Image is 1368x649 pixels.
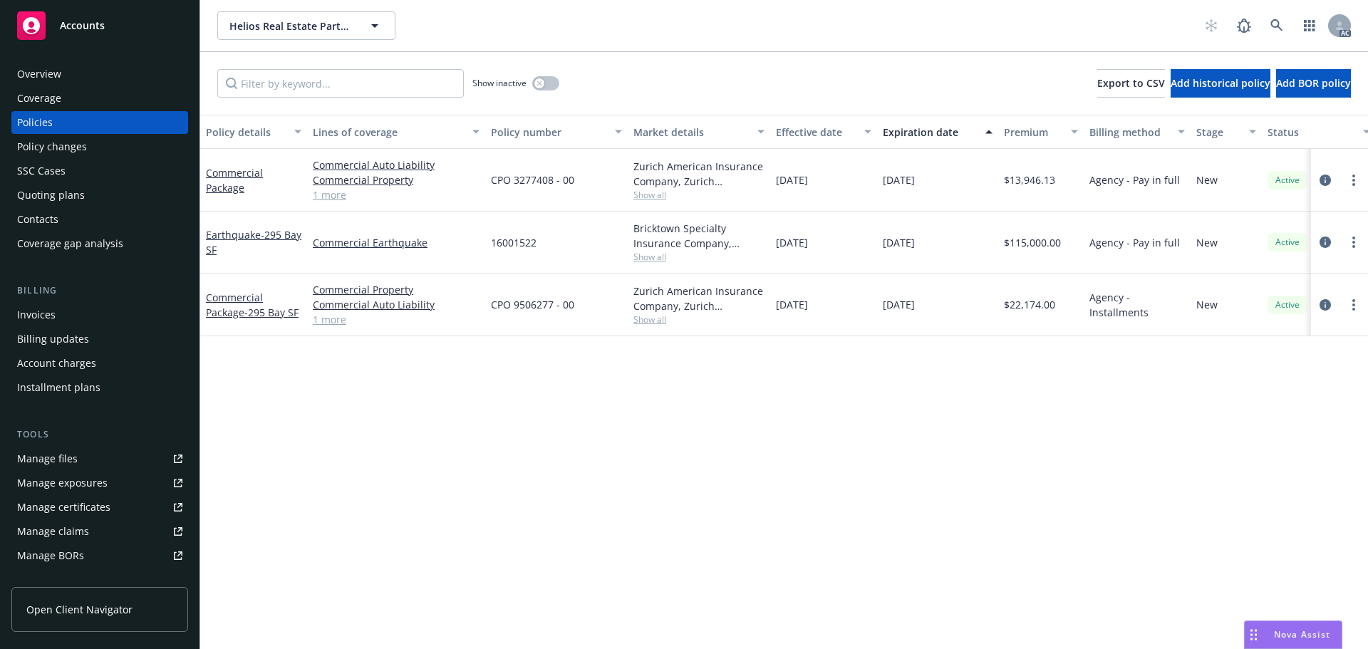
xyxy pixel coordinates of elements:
a: Summary of insurance [11,568,188,591]
a: Manage certificates [11,496,188,519]
div: Market details [633,125,749,140]
div: Coverage gap analysis [17,232,123,255]
div: Quoting plans [17,184,85,207]
span: Show all [633,313,765,326]
a: Commercial Package [206,291,299,319]
a: Manage claims [11,520,188,543]
a: Switch app [1295,11,1324,40]
div: Account charges [17,352,96,375]
span: Helios Real Estate Partners [229,19,353,33]
span: New [1196,235,1218,250]
span: CPO 3277408 - 00 [491,172,574,187]
div: Drag to move [1245,621,1263,648]
div: Invoices [17,303,56,326]
div: Manage certificates [17,496,110,519]
div: Manage BORs [17,544,84,567]
div: Billing method [1089,125,1169,140]
div: Installment plans [17,376,100,399]
button: Effective date [770,115,877,149]
div: Tools [11,427,188,442]
a: Overview [11,63,188,85]
button: Lines of coverage [307,115,485,149]
span: Agency - Pay in full [1089,235,1180,250]
div: Status [1268,125,1354,140]
span: New [1196,172,1218,187]
button: Add historical policy [1171,69,1270,98]
span: $115,000.00 [1004,235,1061,250]
a: Commercial Earthquake [313,235,480,250]
div: Policy changes [17,135,87,158]
a: Coverage gap analysis [11,232,188,255]
span: Agency - Installments [1089,290,1185,320]
div: Premium [1004,125,1062,140]
span: Open Client Navigator [26,602,133,617]
span: Accounts [60,20,105,31]
a: Contacts [11,208,188,231]
a: Commercial Auto Liability [313,297,480,312]
div: Zurich American Insurance Company, Zurich Insurance Group [633,284,765,313]
button: Billing method [1084,115,1191,149]
span: Active [1273,298,1302,311]
span: $13,946.13 [1004,172,1055,187]
div: Summary of insurance [17,568,125,591]
a: circleInformation [1317,234,1334,251]
div: Billing updates [17,328,89,351]
a: Earthquake [206,228,301,256]
span: New [1196,297,1218,312]
a: Quoting plans [11,184,188,207]
a: Accounts [11,6,188,46]
span: Show inactive [472,77,527,89]
div: Manage exposures [17,472,108,494]
span: [DATE] [776,235,808,250]
span: [DATE] [883,235,915,250]
a: Manage BORs [11,544,188,567]
span: CPO 9506277 - 00 [491,297,574,312]
a: circleInformation [1317,296,1334,313]
a: Commercial Package [206,166,263,194]
a: Invoices [11,303,188,326]
button: Policy details [200,115,307,149]
span: [DATE] [883,297,915,312]
a: more [1345,234,1362,251]
div: Manage files [17,447,78,470]
div: Stage [1196,125,1240,140]
button: Stage [1191,115,1262,149]
span: Export to CSV [1097,76,1165,90]
a: 1 more [313,312,480,327]
button: Premium [998,115,1084,149]
a: SSC Cases [11,160,188,182]
a: Coverage [11,87,188,110]
div: SSC Cases [17,160,66,182]
div: Effective date [776,125,856,140]
div: Overview [17,63,61,85]
span: - 295 Bay SF [244,306,299,319]
a: Account charges [11,352,188,375]
a: Commercial Auto Liability [313,157,480,172]
span: [DATE] [776,297,808,312]
a: Manage exposures [11,472,188,494]
span: [DATE] [776,172,808,187]
a: Search [1263,11,1291,40]
a: more [1345,296,1362,313]
a: Start snowing [1197,11,1225,40]
div: Bricktown Specialty Insurance Company, Trisura Group Ltd., Amwins [633,221,765,251]
a: Policy changes [11,135,188,158]
a: Commercial Property [313,172,480,187]
span: Active [1273,236,1302,249]
a: circleInformation [1317,172,1334,189]
div: Zurich American Insurance Company, Zurich Insurance Group [633,159,765,189]
div: Policy details [206,125,286,140]
span: Nova Assist [1274,628,1330,640]
span: Agency - Pay in full [1089,172,1180,187]
span: Show all [633,251,765,263]
a: Billing updates [11,328,188,351]
input: Filter by keyword... [217,69,464,98]
button: Export to CSV [1097,69,1165,98]
div: Manage claims [17,520,89,543]
div: Lines of coverage [313,125,464,140]
div: Coverage [17,87,61,110]
a: Report a Bug [1230,11,1258,40]
a: Policies [11,111,188,134]
span: [DATE] [883,172,915,187]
